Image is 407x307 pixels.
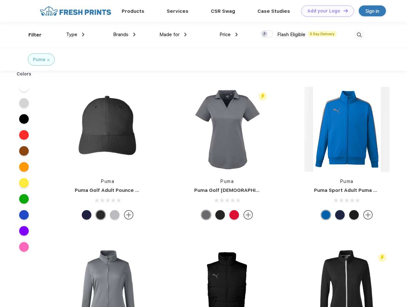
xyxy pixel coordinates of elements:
span: Type [66,32,77,37]
img: dropdown.png [133,33,135,36]
a: CSR Swag [211,8,235,14]
a: Puma [340,179,354,184]
img: more.svg [124,210,134,220]
img: fo%20logo%202.webp [38,5,113,17]
div: Lapis Blue [321,210,331,220]
img: func=resize&h=266 [304,87,389,172]
img: flash_active_toggle.svg [258,92,267,101]
span: Made for [159,32,180,37]
div: Peacoat [335,210,345,220]
div: Puma Black [215,210,225,220]
a: Products [122,8,144,14]
div: Quiet Shade [201,210,211,220]
a: Puma Golf Adult Pounce Adjustable Cap [75,187,173,193]
img: func=resize&h=266 [65,87,150,172]
img: dropdown.png [184,33,187,36]
img: desktop_search.svg [354,30,365,40]
a: Puma [220,179,234,184]
img: dropdown.png [82,33,84,36]
img: flash_active_toggle.svg [378,253,387,262]
div: High Risk Red [229,210,239,220]
a: Puma Golf [DEMOGRAPHIC_DATA]' Icon Golf Polo [194,187,313,193]
a: Services [167,8,188,14]
span: Price [219,32,231,37]
img: more.svg [363,210,373,220]
div: Filter [28,31,42,39]
div: Colors [12,71,36,77]
div: Puma [33,56,45,63]
div: Puma Black [349,210,359,220]
img: DT [343,9,348,12]
a: Puma [101,179,114,184]
img: func=resize&h=266 [185,87,270,172]
img: filter_cancel.svg [47,59,50,61]
span: 5 Day Delivery [308,31,336,37]
span: Flash Eligible [277,32,305,37]
img: dropdown.png [235,33,238,36]
a: Sign in [359,5,386,16]
div: Puma Black [96,210,105,220]
div: Quarry [110,210,119,220]
div: Peacoat [82,210,91,220]
div: Sign in [365,7,379,15]
span: Brands [113,32,128,37]
img: more.svg [243,210,253,220]
div: Add your Logo [307,8,340,14]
